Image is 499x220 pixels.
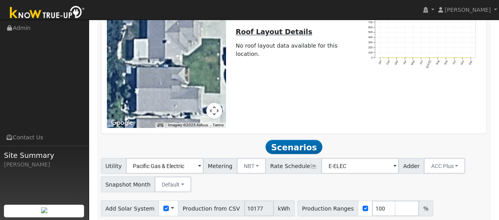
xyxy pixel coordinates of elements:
button: Default [155,176,191,192]
circle: onclick="" [413,57,414,58]
text: [DATE] [426,59,432,68]
text: 600 [368,26,372,28]
circle: onclick="" [470,57,471,58]
text: 500 [368,31,372,33]
button: Keyboard shortcuts [157,122,163,128]
button: Map camera controls [206,103,222,118]
circle: onclick="" [396,57,397,58]
span: Production Ranges [297,200,358,216]
text: Feb [386,59,390,65]
button: ACC Plus [424,158,465,174]
circle: onclick="" [379,57,381,58]
text: 400 [368,36,372,39]
a: Open this area in Google Maps (opens a new window) [109,118,135,128]
span: Rate Schedule [265,158,321,174]
text: 700 [368,20,372,23]
span: Imagery ©2025 Airbus [168,123,208,127]
span: kWh [273,200,295,216]
circle: onclick="" [388,57,389,58]
text: Aug [435,59,440,65]
text: Jun [419,59,423,65]
span: Add Solar System [101,200,159,216]
text: Dec [468,59,473,65]
circle: onclick="" [429,57,430,58]
text: May [410,59,415,65]
span: % [419,200,433,216]
img: Google [109,118,135,128]
span: Production from CSV [178,200,244,216]
button: NBT [237,158,266,174]
text: 200 [368,46,372,48]
span: Adder [398,158,424,174]
span: Snapshot Month [101,176,155,192]
circle: onclick="" [404,57,406,58]
text: Jan [378,59,382,65]
img: retrieve [41,207,47,213]
text: Oct [452,59,456,65]
span: Scenarios [265,140,322,154]
span: Utility [101,158,127,174]
input: Select a Utility [126,158,204,174]
circle: onclick="" [462,57,463,58]
text: Mar [394,59,399,65]
circle: onclick="" [454,57,455,58]
u: Roof Layout Details [235,28,312,36]
a: Terms (opens in new tab) [213,123,224,127]
text: Nov [460,59,465,65]
text: Apr [402,59,407,65]
span: [PERSON_NAME] [445,7,491,13]
text: 100 [368,51,372,54]
text: 300 [368,41,372,44]
img: Know True-Up [6,4,89,22]
circle: onclick="" [445,57,447,58]
text: Sep [443,59,448,65]
span: Site Summary [4,150,84,161]
div: [PERSON_NAME] [4,161,84,169]
text: 0 [371,56,373,59]
circle: onclick="" [437,57,438,58]
circle: onclick="" [421,57,422,58]
td: No roof layout data available for this location. [234,41,353,60]
span: Metering [203,158,237,174]
input: Select a Rate Schedule [321,158,399,174]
